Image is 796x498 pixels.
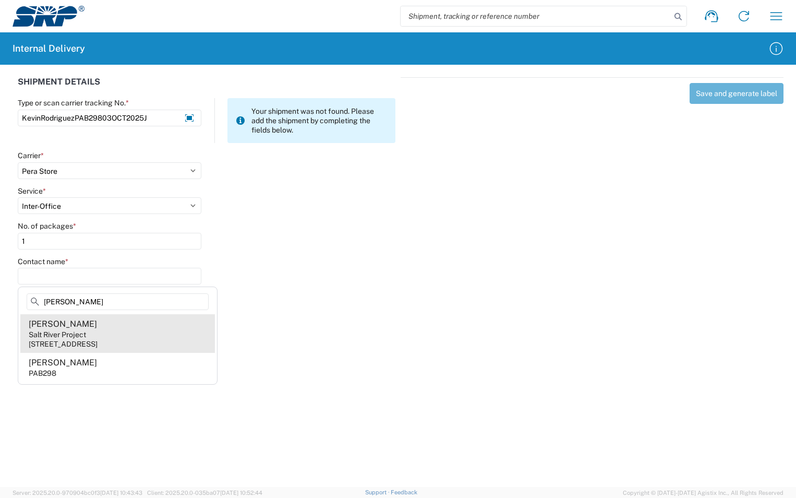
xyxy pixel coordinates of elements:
[623,488,783,497] span: Copyright © [DATE]-[DATE] Agistix Inc., All Rights Reserved
[365,489,391,495] a: Support
[29,339,98,349] div: [STREET_ADDRESS]
[29,318,97,330] div: [PERSON_NAME]
[18,77,395,98] div: SHIPMENT DETAILS
[401,6,671,26] input: Shipment, tracking or reference number
[29,369,56,378] div: PAB298
[18,257,68,266] label: Contact name
[13,42,85,55] h2: Internal Delivery
[147,490,262,496] span: Client: 2025.20.0-035ba07
[18,221,76,231] label: No. of packages
[13,490,142,496] span: Server: 2025.20.0-970904bc0f3
[18,98,129,108] label: Type or scan carrier tracking No.
[391,489,417,495] a: Feedback
[220,490,262,496] span: [DATE] 10:52:44
[100,490,142,496] span: [DATE] 10:43:43
[251,106,388,135] span: Your shipment was not found. Please add the shipment by completing the fields below.
[29,357,97,369] div: [PERSON_NAME]
[13,6,85,27] img: srp
[29,330,86,339] div: Salt River Project
[18,186,46,196] label: Service
[18,151,44,160] label: Carrier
